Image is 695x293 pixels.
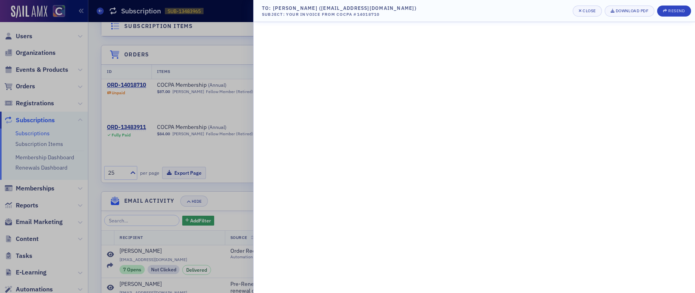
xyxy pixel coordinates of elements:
[668,9,685,13] div: Resend
[605,6,654,17] a: Download PDF
[262,11,417,18] div: Subject: Your Invoice from COCPA #14018710
[573,6,602,17] button: Close
[657,6,691,17] button: Resend
[616,9,648,13] div: Download PDF
[262,4,417,11] div: To: [PERSON_NAME] ([EMAIL_ADDRESS][DOMAIN_NAME])
[583,9,596,13] div: Close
